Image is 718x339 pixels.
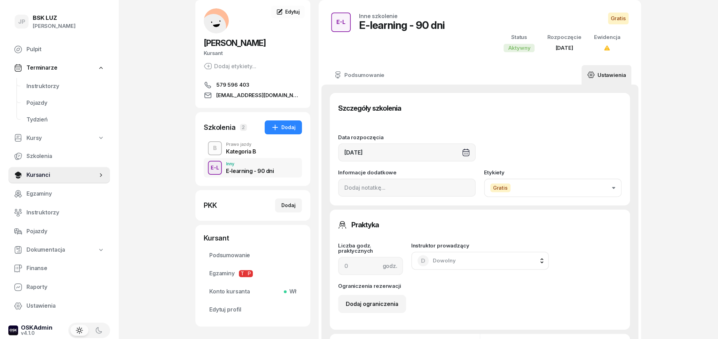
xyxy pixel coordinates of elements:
div: Kursant [204,49,302,58]
span: Instruktorzy [26,82,104,91]
div: BSK LUZ [33,15,76,21]
span: Edytuj [285,9,300,15]
button: Gratis [484,179,622,197]
span: JP [18,19,25,25]
a: Pojazdy [8,223,110,240]
a: Terminarze [8,60,110,76]
span: Tydzień [26,115,104,124]
a: Tydzień [21,111,110,128]
span: Kursy [26,134,42,143]
a: Konto kursantaWł [204,283,302,300]
span: Dowolny [433,257,456,264]
span: Egzaminy [209,269,296,278]
a: Kursy [8,130,110,146]
a: EgzaminyTP [204,265,302,282]
div: PKK [204,200,217,210]
a: Finanse [8,260,110,277]
button: Dodaj [275,198,302,212]
a: Edytuj [271,6,305,18]
span: T [239,270,246,277]
button: Dodaj [265,120,302,134]
span: Edytuj profil [209,305,296,314]
button: Gratis [608,13,629,24]
div: E-L [208,163,222,172]
div: Inne szkolenie [359,13,398,19]
img: logo-xs-dark@2x.png [8,325,18,335]
span: Kursanci [26,171,97,180]
span: Ustawienia [26,301,104,310]
button: Dodaj etykiety... [204,62,256,70]
div: Prawo jazdy [226,142,256,147]
a: Edytuj profil [204,301,302,318]
h3: Szczegóły szkolenia [338,103,401,114]
a: Podsumowanie [204,247,302,264]
input: 0 [338,257,403,275]
span: [EMAIL_ADDRESS][DOMAIN_NAME] [216,91,302,100]
span: Szkolenia [26,152,104,161]
span: [DATE] [555,45,573,51]
a: Dokumentacja [8,242,110,258]
button: BPrawo jazdyKategoria B [204,139,302,158]
a: 579 596 403 [204,81,302,89]
div: [PERSON_NAME] [33,22,76,31]
h3: Praktyka [351,219,379,230]
span: Konto kursanta [209,287,296,296]
a: Instruktorzy [8,204,110,221]
span: Dokumentacja [26,245,65,254]
span: Wł [287,287,296,296]
span: D [421,258,425,264]
span: Egzaminy [26,189,104,198]
div: B [210,142,220,154]
a: Raporty [8,279,110,295]
a: Pojazdy [21,95,110,111]
input: Dodaj notatkę... [338,179,476,197]
button: DDowolny [411,252,549,270]
span: Finanse [26,264,104,273]
div: Inny [226,162,274,166]
div: Dodaj ograniczenia [346,300,398,309]
a: Podsumowanie [328,65,390,85]
span: [PERSON_NAME] [204,38,266,48]
div: Dodaj [271,123,296,132]
div: Ewidencja [594,33,620,42]
span: Terminarze [26,63,57,72]
a: Kursanci [8,167,110,183]
div: E-L [334,16,348,28]
button: E-L [331,13,351,32]
span: Pulpit [26,45,104,54]
div: Aktywny [504,44,534,52]
button: E-L [208,161,222,175]
span: Pojazdy [26,98,104,108]
div: Szkolenia [204,123,236,132]
a: Instruktorzy [21,78,110,95]
a: [EMAIL_ADDRESS][DOMAIN_NAME] [204,91,302,100]
span: Pojazdy [26,227,104,236]
div: E-learning - 90 dni [226,168,274,174]
span: Instruktorzy [26,208,104,217]
a: Ustawienia [8,298,110,314]
div: Kursant [204,233,302,243]
span: Raporty [26,283,104,292]
a: Pulpit [8,41,110,58]
span: Gratis [490,183,510,192]
span: 579 596 403 [216,81,249,89]
a: Ustawienia [582,65,631,85]
div: Rozpoczęcie [547,33,581,42]
button: Dodaj ograniczenia [338,295,406,313]
div: E-learning - 90 dni [359,19,445,31]
div: v4.1.0 [21,331,53,336]
a: Egzaminy [8,186,110,202]
div: Kategoria B [226,149,256,154]
span: Podsumowanie [209,251,296,260]
span: 2 [240,124,247,131]
a: Szkolenia [8,148,110,165]
button: B [208,141,222,155]
button: E-LInnyE-learning - 90 dni [204,158,302,178]
div: Dodaj [281,201,296,210]
div: OSKAdmin [21,325,53,331]
div: Status [504,33,534,42]
span: P [246,270,253,277]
